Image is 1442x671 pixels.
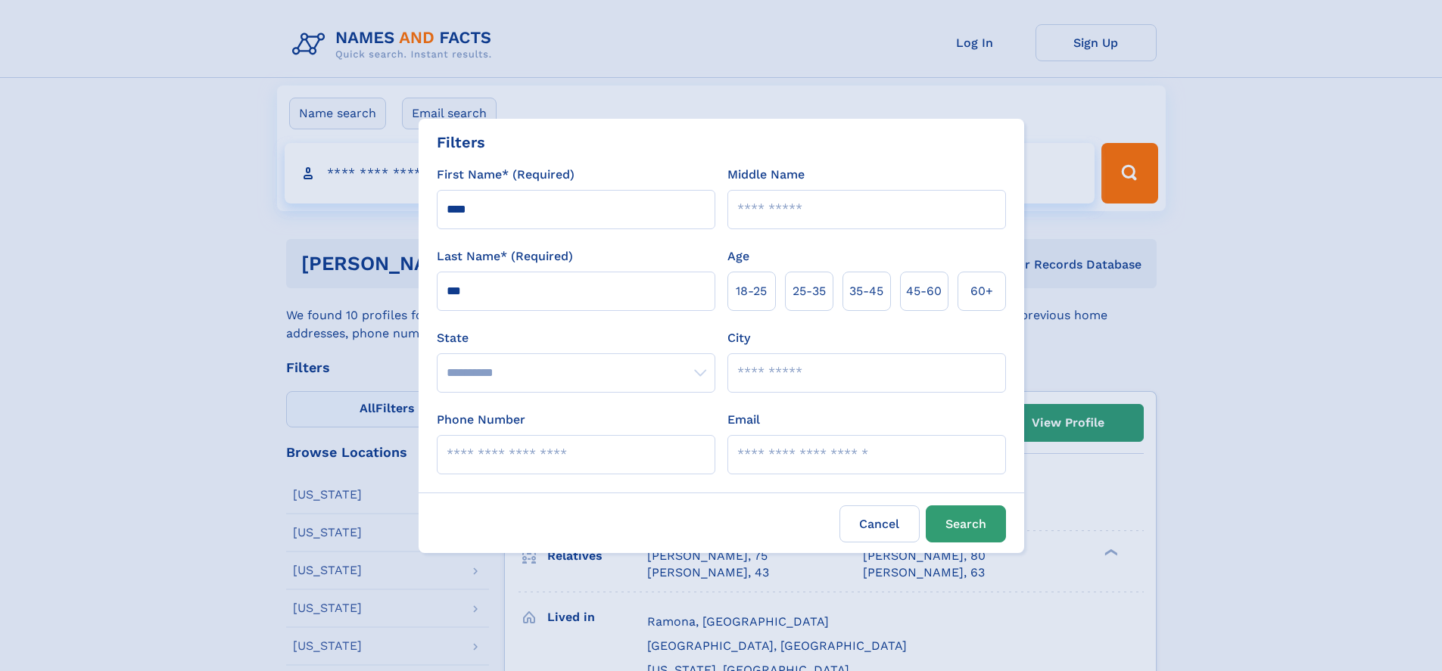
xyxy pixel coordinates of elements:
div: Filters [437,131,485,154]
span: 45‑60 [906,282,942,300]
label: Phone Number [437,411,525,429]
label: Middle Name [727,166,805,184]
label: City [727,329,750,347]
span: 60+ [970,282,993,300]
label: Email [727,411,760,429]
label: Age [727,247,749,266]
span: 18‑25 [736,282,767,300]
label: Last Name* (Required) [437,247,573,266]
label: State [437,329,715,347]
span: 25‑35 [793,282,826,300]
span: 35‑45 [849,282,883,300]
label: Cancel [839,505,920,542]
button: Search [926,505,1006,542]
label: First Name* (Required) [437,166,575,184]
